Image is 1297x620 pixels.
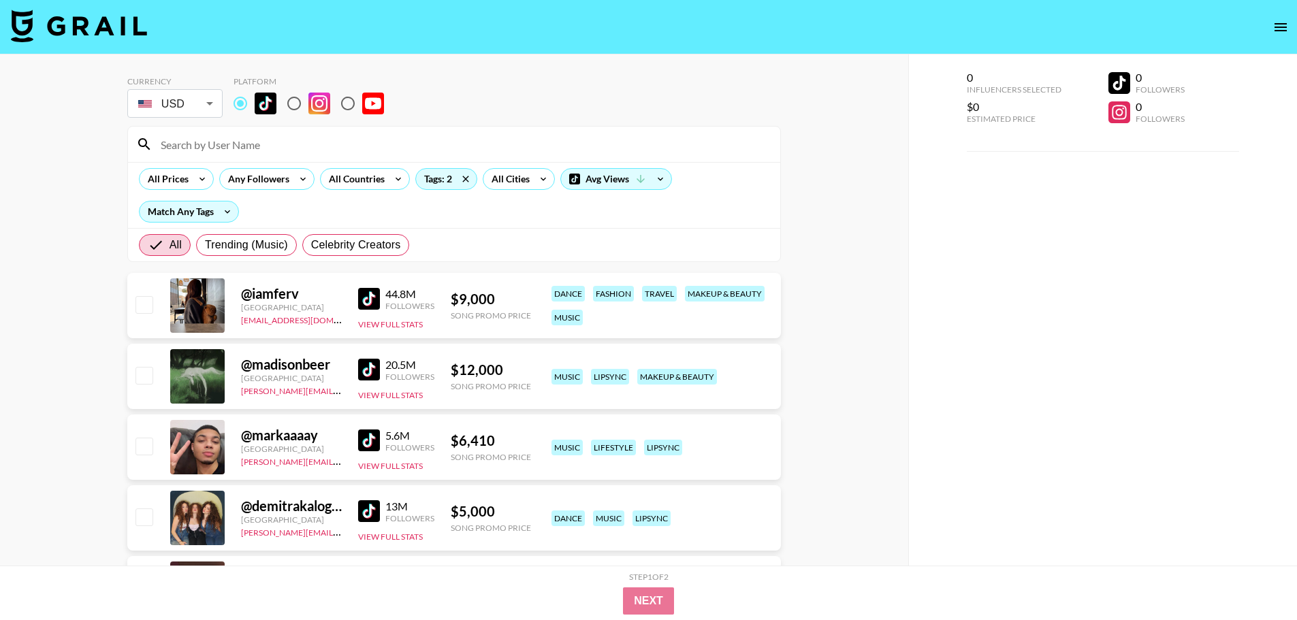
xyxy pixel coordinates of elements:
[241,515,342,525] div: [GEOGRAPHIC_DATA]
[241,427,342,444] div: @ markaaaay
[358,500,380,522] img: TikTok
[685,286,765,301] div: makeup & beauty
[153,133,772,155] input: Search by User Name
[967,114,1061,124] div: Estimated Price
[633,510,671,526] div: lipsync
[551,440,583,455] div: music
[241,312,378,325] a: [EMAIL_ADDRESS][DOMAIN_NAME]
[241,285,342,302] div: @ iamferv
[140,169,191,189] div: All Prices
[241,383,443,396] a: [PERSON_NAME][EMAIL_ADDRESS][DOMAIN_NAME]
[205,237,288,253] span: Trending (Music)
[642,286,677,301] div: travel
[241,302,342,312] div: [GEOGRAPHIC_DATA]
[311,237,401,253] span: Celebrity Creators
[451,361,531,378] div: $ 12,000
[241,356,342,373] div: @ madisonbeer
[358,359,380,380] img: TikTok
[451,503,531,520] div: $ 5,000
[551,369,583,385] div: music
[1136,84,1185,95] div: Followers
[130,92,220,116] div: USD
[362,93,384,114] img: YouTube
[637,369,717,385] div: makeup & beauty
[1136,71,1185,84] div: 0
[385,358,434,372] div: 20.5M
[234,76,395,86] div: Platform
[385,500,434,513] div: 13M
[451,452,531,462] div: Song Promo Price
[321,169,387,189] div: All Countries
[623,587,674,615] button: Next
[451,310,531,321] div: Song Promo Price
[644,440,682,455] div: lipsync
[385,513,434,523] div: Followers
[1136,100,1185,114] div: 0
[358,461,423,471] button: View Full Stats
[241,454,443,467] a: [PERSON_NAME][EMAIL_ADDRESS][DOMAIN_NAME]
[241,444,342,454] div: [GEOGRAPHIC_DATA]
[385,287,434,301] div: 44.8M
[241,373,342,383] div: [GEOGRAPHIC_DATA]
[1136,114,1185,124] div: Followers
[451,291,531,308] div: $ 9,000
[1267,14,1294,41] button: open drawer
[11,10,147,42] img: Grail Talent
[241,497,342,515] div: @ demitrakalogeras
[451,432,531,449] div: $ 6,410
[593,510,624,526] div: music
[358,429,380,451] img: TikTok
[308,93,330,114] img: Instagram
[593,286,634,301] div: fashion
[629,572,669,582] div: Step 1 of 2
[483,169,532,189] div: All Cities
[967,100,1061,114] div: $0
[551,510,585,526] div: dance
[241,525,443,538] a: [PERSON_NAME][EMAIL_ADDRESS][DOMAIN_NAME]
[385,442,434,453] div: Followers
[451,381,531,391] div: Song Promo Price
[561,169,671,189] div: Avg Views
[140,201,238,222] div: Match Any Tags
[358,390,423,400] button: View Full Stats
[967,84,1061,95] div: Influencers Selected
[255,93,276,114] img: TikTok
[385,301,434,311] div: Followers
[416,169,477,189] div: Tags: 2
[358,532,423,542] button: View Full Stats
[127,76,223,86] div: Currency
[385,372,434,382] div: Followers
[358,319,423,329] button: View Full Stats
[385,429,434,442] div: 5.6M
[1229,552,1281,604] iframe: Drift Widget Chat Controller
[591,440,636,455] div: lifestyle
[358,288,380,310] img: TikTok
[170,237,182,253] span: All
[551,310,583,325] div: music
[591,369,629,385] div: lipsync
[551,286,585,301] div: dance
[967,71,1061,84] div: 0
[220,169,292,189] div: Any Followers
[451,523,531,533] div: Song Promo Price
